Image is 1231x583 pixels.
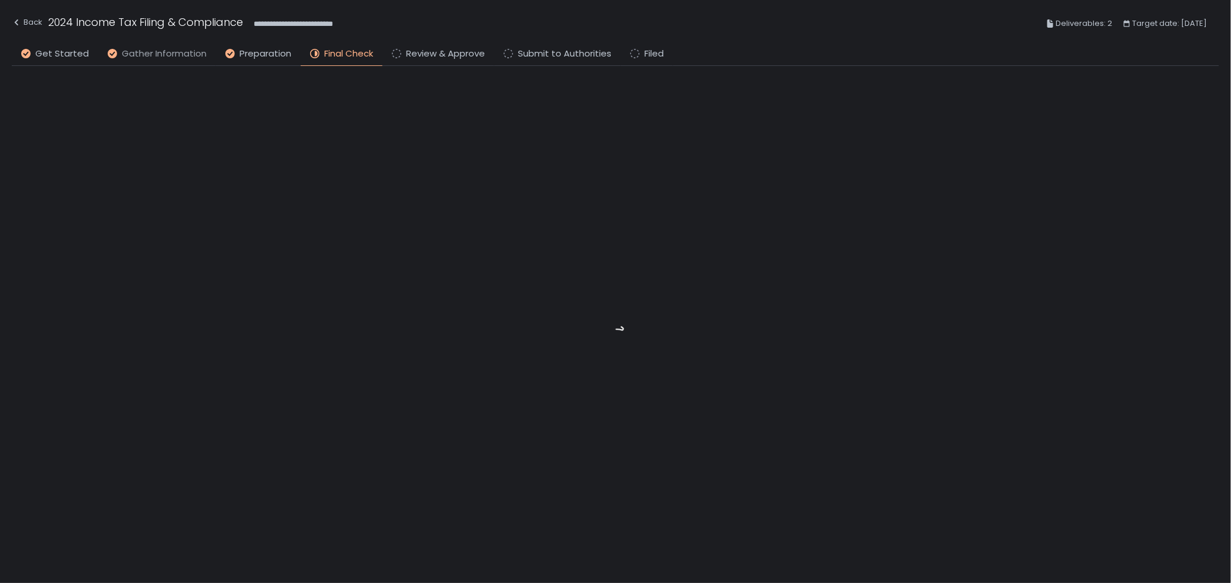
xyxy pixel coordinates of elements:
span: Review & Approve [406,47,485,61]
span: Filed [644,47,664,61]
h1: 2024 Income Tax Filing & Compliance [48,14,243,30]
button: Back [12,14,42,34]
span: Final Check [324,47,373,61]
div: Back [12,15,42,29]
span: Deliverables: 2 [1056,16,1113,31]
span: Gather Information [122,47,207,61]
span: Get Started [35,47,89,61]
span: Target date: [DATE] [1133,16,1207,31]
span: Preparation [239,47,291,61]
span: Submit to Authorities [518,47,611,61]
